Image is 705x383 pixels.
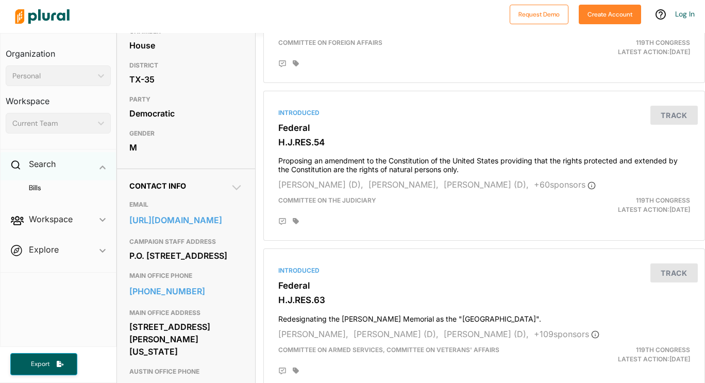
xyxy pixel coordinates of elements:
[129,106,243,121] div: Democratic
[354,329,439,339] span: [PERSON_NAME] (D),
[579,5,641,24] button: Create Account
[12,71,94,81] div: Personal
[636,196,690,204] span: 119th Congress
[6,39,111,61] h3: Organization
[368,179,439,190] span: [PERSON_NAME],
[278,329,348,339] span: [PERSON_NAME],
[129,307,243,319] h3: MAIN OFFICE ADDRESS
[293,367,299,374] div: Add tags
[650,263,698,282] button: Track
[556,196,698,214] div: Latest Action: [DATE]
[278,367,287,375] div: Add Position Statement
[6,86,111,109] h3: Workspace
[278,346,499,354] span: Committee on Armed Services, Committee on Veterans' Affairs
[278,280,690,291] h3: Federal
[636,346,690,354] span: 119th Congress
[12,118,94,129] div: Current Team
[129,284,243,299] a: [PHONE_NUMBER]
[24,360,57,369] span: Export
[10,353,77,375] button: Export
[129,236,243,248] h3: CAMPAIGN STAFF ADDRESS
[129,198,243,211] h3: EMAIL
[650,106,698,125] button: Track
[278,310,690,324] h4: Redesignating the [PERSON_NAME] Memorial as the "[GEOGRAPHIC_DATA]".
[278,179,363,190] span: [PERSON_NAME] (D),
[510,8,568,19] a: Request Demo
[556,345,698,364] div: Latest Action: [DATE]
[556,38,698,57] div: Latest Action: [DATE]
[129,181,186,190] span: Contact Info
[16,183,106,193] a: Bills
[129,38,243,53] div: House
[278,196,376,204] span: Committee on the Judiciary
[129,212,243,228] a: [URL][DOMAIN_NAME]
[510,5,568,24] button: Request Demo
[278,60,287,68] div: Add Position Statement
[278,39,382,46] span: Committee on Foreign Affairs
[278,123,690,133] h3: Federal
[129,365,243,378] h3: AUSTIN OFFICE PHONE
[293,218,299,225] div: Add tags
[579,8,641,19] a: Create Account
[278,137,690,147] h3: H.J.RES.54
[129,319,243,359] div: [STREET_ADDRESS][PERSON_NAME][US_STATE]
[278,266,690,275] div: Introduced
[444,179,529,190] span: [PERSON_NAME] (D),
[129,248,243,263] div: P.O. [STREET_ADDRESS]
[534,329,599,339] span: + 109 sponsor s
[129,140,243,155] div: M
[129,270,243,282] h3: MAIN OFFICE PHONE
[129,59,243,72] h3: DISTRICT
[293,60,299,67] div: Add tags
[129,93,243,106] h3: PARTY
[278,108,690,118] div: Introduced
[278,295,690,305] h3: H.J.RES.63
[29,158,56,170] h2: Search
[129,127,243,140] h3: GENDER
[534,179,596,190] span: + 60 sponsor s
[636,39,690,46] span: 119th Congress
[129,72,243,87] div: TX-35
[278,152,690,174] h4: Proposing an amendment to the Constitution of the United States providing that the rights protect...
[444,329,529,339] span: [PERSON_NAME] (D),
[278,218,287,226] div: Add Position Statement
[675,9,695,19] a: Log In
